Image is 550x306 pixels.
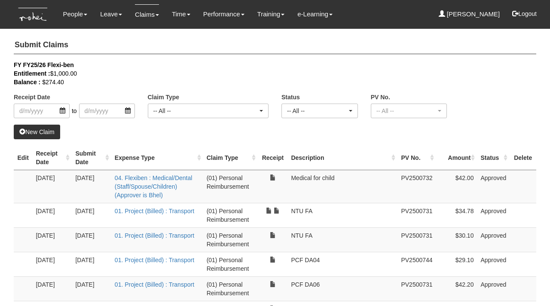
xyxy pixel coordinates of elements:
td: NTU FA [287,203,397,227]
td: [DATE] [72,170,111,203]
a: New Claim [14,125,60,139]
th: Expense Type : activate to sort column ascending [111,146,203,170]
a: Performance [203,4,244,24]
a: 01. Project (Billed) : Transport [115,232,194,239]
span: $274.40 [42,79,64,86]
td: (01) Personal Reimbursement [203,252,258,276]
td: PCF DA04 [287,252,397,276]
th: Delete [510,146,536,170]
a: [PERSON_NAME] [439,4,500,24]
td: (01) Personal Reimbursement [203,227,258,252]
a: Training [257,4,285,24]
button: -- All -- [371,104,447,118]
td: [DATE] [32,252,72,276]
button: -- All -- [148,104,269,118]
td: (01) Personal Reimbursement [203,170,258,203]
a: Time [172,4,190,24]
td: Medical for child [287,170,397,203]
input: d/m/yyyy [14,104,70,118]
td: Approved [477,227,510,252]
th: Receipt Date : activate to sort column ascending [32,146,72,170]
td: [DATE] [72,252,111,276]
td: [DATE] [32,170,72,203]
th: Description : activate to sort column ascending [287,146,397,170]
a: 04. Flexiben : Medical/Dental (Staff/Spouse/Children) (Approver is Bhel) [115,174,192,199]
th: Receipt [258,146,287,170]
td: PV2500731 [397,203,436,227]
td: [DATE] [72,227,111,252]
label: Claim Type [148,93,180,101]
td: Approved [477,252,510,276]
label: Status [281,93,300,101]
th: Edit [14,146,32,170]
label: Receipt Date [14,93,50,101]
td: Approved [477,203,510,227]
td: Approved [477,276,510,301]
h4: Submit Claims [14,37,536,54]
td: $30.10 [436,227,477,252]
td: PV2500731 [397,227,436,252]
td: [DATE] [32,276,72,301]
a: 01. Project (Billed) : Transport [115,281,194,288]
th: PV No. : activate to sort column ascending [397,146,436,170]
td: $34.78 [436,203,477,227]
td: [DATE] [32,203,72,227]
td: PV2500744 [397,252,436,276]
td: Approved [477,170,510,203]
label: PV No. [371,93,390,101]
td: PV2500731 [397,276,436,301]
span: to [70,104,79,118]
td: $42.20 [436,276,477,301]
a: People [63,4,87,24]
th: Status : activate to sort column ascending [477,146,510,170]
td: (01) Personal Reimbursement [203,276,258,301]
td: $42.00 [436,170,477,203]
div: -- All -- [153,107,258,115]
b: Balance : [14,79,40,86]
b: FY FY25/26 Flexi-ben [14,61,74,68]
div: -- All -- [376,107,437,115]
th: Claim Type : activate to sort column ascending [203,146,258,170]
td: [DATE] [72,276,111,301]
td: PV2500732 [397,170,436,203]
div: -- All -- [287,107,347,115]
input: d/m/yyyy [79,104,135,118]
th: Amount : activate to sort column ascending [436,146,477,170]
td: $29.10 [436,252,477,276]
a: e-Learning [297,4,333,24]
button: -- All -- [281,104,358,118]
button: Logout [506,3,543,24]
td: (01) Personal Reimbursement [203,203,258,227]
a: Leave [100,4,122,24]
a: 01. Project (Billed) : Transport [115,208,194,214]
td: [DATE] [72,203,111,227]
td: NTU FA [287,227,397,252]
b: Entitlement : [14,70,50,77]
a: Claims [135,4,159,24]
td: [DATE] [32,227,72,252]
td: PCF DA06 [287,276,397,301]
th: Submit Date : activate to sort column ascending [72,146,111,170]
div: $1,000.00 [14,69,523,78]
a: 01. Project (Billed) : Transport [115,257,194,263]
